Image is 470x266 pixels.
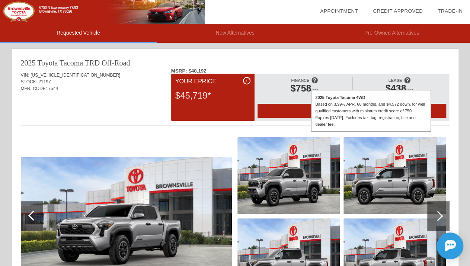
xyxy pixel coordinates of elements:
span: FINANCE [291,78,309,83]
span: [US_VEHICLE_IDENTIFICATION_NUMBER] [31,73,120,78]
a: Appointment [320,8,358,14]
img: 2.png [237,137,340,214]
span: $758 [291,83,311,93]
div: Click here for details on financing [258,96,446,104]
span: 21197 [38,79,51,84]
span: $438 [386,83,406,93]
li: New Alternatives [157,24,313,43]
div: Your EPrice [175,77,250,86]
div: Quoted on [DATE] 4:26:26 PM [21,103,450,115]
li: Pre-Owned Alternatives [313,24,470,43]
div: 2025 Toyota Tacoma [21,58,83,68]
div: /mo [356,83,442,96]
div: 2025 Toyota Tacoma 4WD [315,94,427,101]
span: 7544 [48,86,58,91]
div: TRD Off-Road [85,58,130,68]
span: MFR. CODE: [21,86,47,91]
span: STOCK: [21,79,37,84]
iframe: Chat Assistance [403,226,470,266]
span: VIN: [21,73,29,78]
div: Based on 3.99% APR, 60 months, and $4,572 down, for well qualified customers with minimum credit ... [315,101,427,128]
span: i [246,78,247,83]
span: LEASE [388,78,402,83]
div: $45,719* [175,86,250,105]
div: MSRP: $48,192 [171,68,450,74]
img: 4.png [343,137,446,214]
a: Credit Approved [373,8,423,14]
div: /mo [261,83,348,96]
a: Trade-In [438,8,463,14]
span: Start Your Deal Now [267,108,437,114]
